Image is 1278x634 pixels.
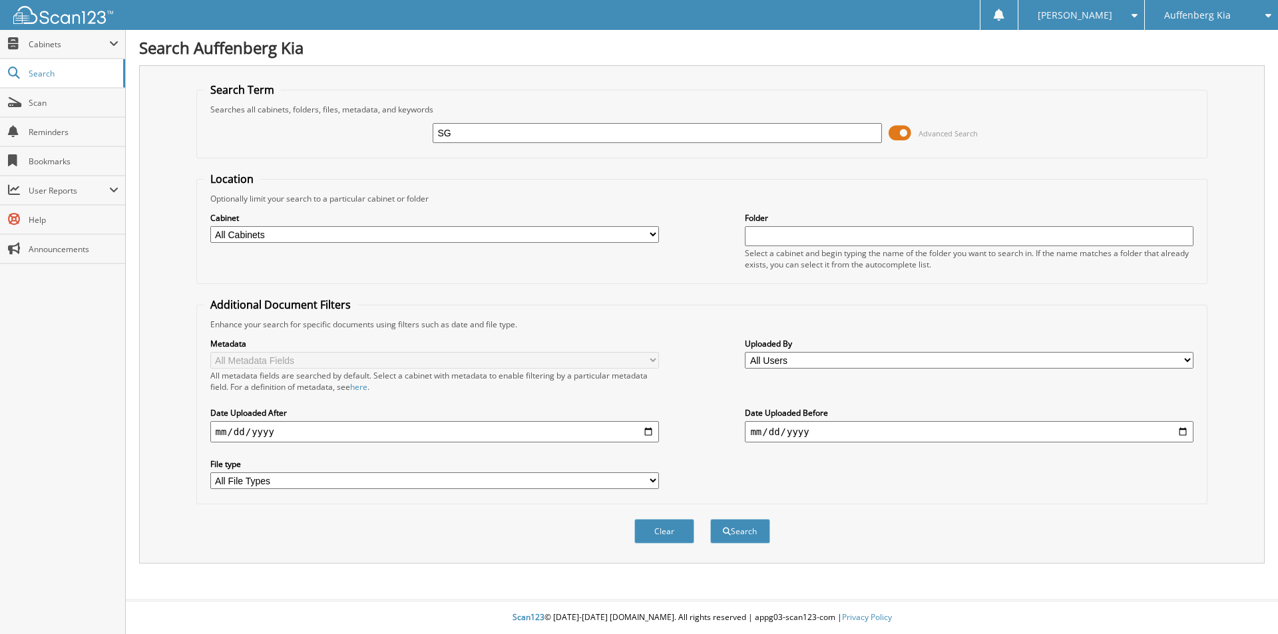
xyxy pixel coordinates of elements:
[210,370,659,393] div: All metadata fields are searched by default. Select a cabinet with metadata to enable filtering b...
[204,297,357,312] legend: Additional Document Filters
[745,247,1193,270] div: Select a cabinet and begin typing the name of the folder you want to search in. If the name match...
[204,193,1201,204] div: Optionally limit your search to a particular cabinet or folder
[204,172,260,186] legend: Location
[126,601,1278,634] div: © [DATE]-[DATE] [DOMAIN_NAME]. All rights reserved | appg03-scan123-com |
[204,82,281,97] legend: Search Term
[29,214,118,226] span: Help
[513,611,544,623] span: Scan123
[210,212,659,224] label: Cabinet
[1164,11,1231,19] span: Auffenberg Kia
[29,97,118,108] span: Scan
[29,126,118,138] span: Reminders
[204,319,1201,330] div: Enhance your search for specific documents using filters such as date and file type.
[210,421,659,442] input: start
[29,243,118,255] span: Announcements
[204,104,1201,115] div: Searches all cabinets, folders, files, metadata, and keywords
[745,212,1193,224] label: Folder
[919,128,978,138] span: Advanced Search
[710,519,770,544] button: Search
[350,381,367,393] a: here
[1038,11,1112,19] span: [PERSON_NAME]
[210,338,659,349] label: Metadata
[745,338,1193,349] label: Uploaded By
[210,407,659,418] label: Date Uploaded After
[139,37,1265,59] h1: Search Auffenberg Kia
[745,407,1193,418] label: Date Uploaded Before
[29,185,109,196] span: User Reports
[210,458,659,470] label: File type
[634,519,694,544] button: Clear
[745,421,1193,442] input: end
[29,68,116,79] span: Search
[29,156,118,167] span: Bookmarks
[29,39,109,50] span: Cabinets
[1211,570,1278,634] iframe: Chat Widget
[842,611,892,623] a: Privacy Policy
[13,6,113,24] img: scan123-logo-white.svg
